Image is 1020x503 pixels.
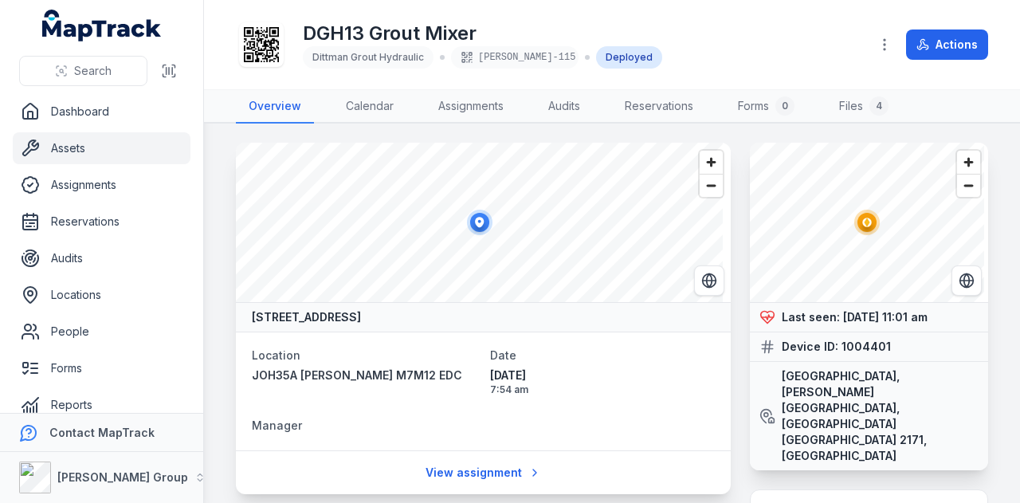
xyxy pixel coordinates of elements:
a: Reports [13,389,190,421]
button: Zoom in [700,151,723,174]
a: View assignment [415,458,551,488]
a: Assignments [426,90,516,124]
strong: Device ID: [782,339,838,355]
a: People [13,316,190,348]
strong: [STREET_ADDRESS] [252,309,361,325]
span: Manager [252,419,302,432]
a: Reservations [612,90,706,124]
strong: 1004401 [841,339,891,355]
a: Reservations [13,206,190,238]
a: MapTrack [42,10,162,41]
h1: DGH13 Grout Mixer [303,21,662,46]
a: Locations [13,279,190,311]
span: Search [74,63,112,79]
a: Assignments [13,169,190,201]
span: JOH35A [PERSON_NAME] M7M12 EDC [252,368,462,382]
strong: Last seen: [782,309,840,325]
div: [PERSON_NAME]-115 [451,46,579,69]
strong: [GEOGRAPHIC_DATA], [PERSON_NAME][GEOGRAPHIC_DATA], [GEOGRAPHIC_DATA] [GEOGRAPHIC_DATA] 2171, [GEO... [782,368,979,464]
span: 7:54 am [490,383,716,396]
a: Forms0 [725,90,807,124]
div: Deployed [596,46,662,69]
button: Zoom out [700,174,723,197]
strong: [PERSON_NAME] Group [57,470,188,484]
a: Audits [535,90,593,124]
button: Actions [906,29,988,60]
a: Dashboard [13,96,190,128]
span: Location [252,348,300,362]
button: Zoom out [957,174,980,197]
a: Overview [236,90,314,124]
a: Forms [13,352,190,384]
button: Switch to Satellite View [951,265,982,296]
canvas: Map [236,143,723,302]
canvas: Map [750,143,984,302]
a: Calendar [333,90,406,124]
span: Dittman Grout Hydraulic [312,51,424,63]
button: Zoom in [957,151,980,174]
button: Switch to Satellite View [694,265,724,296]
time: 08/08/2025, 11:01:40 am [843,310,928,324]
button: Search [19,56,147,86]
span: Date [490,348,516,362]
a: Assets [13,132,190,164]
strong: Contact MapTrack [49,426,155,439]
div: 4 [869,96,889,116]
a: JOH35A [PERSON_NAME] M7M12 EDC [252,367,477,383]
span: [DATE] 11:01 am [843,310,928,324]
span: [DATE] [490,367,716,383]
div: 0 [775,96,794,116]
time: 24/06/2025, 7:54:50 am [490,367,716,396]
a: Files4 [826,90,901,124]
a: Audits [13,242,190,274]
